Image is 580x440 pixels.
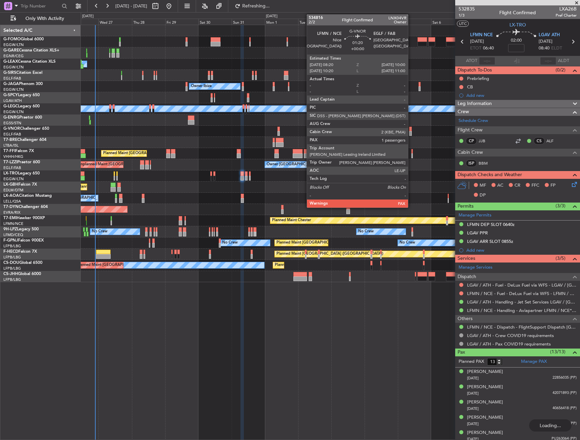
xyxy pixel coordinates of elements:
span: FFC [531,182,539,189]
div: CP [466,137,477,145]
div: Loading... [529,419,572,432]
span: [DATE] [470,38,484,45]
a: EGGW/LTN [3,42,24,47]
span: [DATE] [467,376,479,381]
div: Thu 28 [132,19,165,25]
span: F-GPNJ [3,238,18,243]
span: Cabin Crew [458,149,483,156]
a: T7-DYNChallenger 604 [3,205,48,209]
a: LFMN / NCE - Fuel - DeLux Fuel via WFS - LFMN / NCE [467,291,577,296]
span: G-SPCY [3,93,18,97]
div: No Crew [92,227,108,237]
span: CR [515,182,520,189]
a: EGNR/CEG [3,54,24,59]
span: CS-DOU [3,261,19,265]
span: Dispatch [458,273,476,281]
input: --:-- [479,57,495,65]
span: 22856035 (PP) [553,375,577,381]
div: No Crew [358,227,374,237]
a: LGAV / ATH - Crew COVID19 requirements [467,333,554,338]
span: T7-FFI [3,149,15,153]
a: EGGW/LTN [3,87,24,92]
a: EGGW/LTN [3,176,24,182]
div: Mon 1 [265,19,298,25]
div: LGAV PPR [467,230,488,236]
div: [PERSON_NAME] [467,399,503,406]
a: Manage PAX [521,358,547,365]
div: LFMN DEP SLOT 0640z [467,222,515,227]
span: Dispatch To-Dos [458,66,492,74]
span: F-HECD [3,250,18,254]
input: Trip Number [21,1,60,11]
span: T7-EMI [3,216,17,220]
span: ETOT [470,45,481,52]
div: [PERSON_NAME] [467,384,503,391]
span: T7-DYN [3,205,19,209]
span: G-VNOR [3,127,20,131]
div: Sat 6 [431,19,464,25]
div: Wed 3 [331,19,365,25]
span: Permits [458,203,473,210]
a: LFMN / NCE - Dispatch - FlightSupport Dispatch [GEOGRAPHIC_DATA] [467,324,577,330]
a: LFPB/LBG [3,266,21,271]
a: LGAV / ATH - Fuel - DeLux Fuel via WFS - LGAV / [GEOGRAPHIC_DATA] [467,282,577,288]
span: CS-JHH [3,272,18,276]
div: LGAV ARR SLOT 0855z [467,238,513,244]
a: LGAV / ATH - Pax COVID19 requirements [467,341,551,347]
a: LX-AOACitation Mustang [3,194,52,198]
span: [DATE] [467,406,479,411]
div: No Crew [222,238,238,248]
a: G-SPCYLegacy 650 [3,93,40,97]
span: LX-TRO [509,21,526,28]
a: LFMD/CEQ [3,232,23,237]
span: 9H-LPZ [3,227,17,231]
div: Sat 30 [198,19,232,25]
div: Planned Maint [GEOGRAPHIC_DATA] ([GEOGRAPHIC_DATA]) [344,81,451,91]
a: BBM [479,160,494,166]
div: Planned Maint [GEOGRAPHIC_DATA] ([GEOGRAPHIC_DATA]) [275,260,382,270]
div: Planned Maint [GEOGRAPHIC_DATA] ([GEOGRAPHIC_DATA] Intl) [103,148,216,159]
a: Schedule Crew [459,118,488,124]
a: T7-EMIHawker 900XP [3,216,45,220]
a: CS-JHHGlobal 6000 [3,272,41,276]
span: Services [458,255,475,263]
div: Add new [466,92,577,98]
div: [PERSON_NAME] [467,414,503,421]
div: CS [534,137,545,145]
span: Leg Information [458,100,492,108]
a: T7-FFIFalcon 7X [3,149,34,153]
span: FP [550,182,556,189]
label: Planned PAX [459,358,484,365]
span: T7-LZZI [3,160,17,164]
span: 532835 [459,5,475,13]
a: EVRA/RIX [3,210,20,215]
a: LFPB/LBG [3,244,21,249]
span: [DATE] [539,38,553,45]
span: (13/13) [550,348,565,355]
span: Refreshing... [242,4,270,8]
a: EGGW/LTN [3,109,24,114]
a: EGSS/STN [3,121,21,126]
span: 42071893 (PP) [553,390,577,396]
a: EGGW/LTN [3,65,24,70]
button: Refreshing... [232,1,272,12]
span: Crew [458,108,469,116]
div: [PERSON_NAME] [467,369,503,375]
a: LFPB/LBG [3,277,21,282]
div: Owner Ibiza [191,81,212,91]
span: AC [497,182,503,189]
span: ALDT [558,58,569,64]
a: VHHH/HKG [3,154,23,159]
div: Fri 29 [165,19,198,25]
span: G-SIRS [3,71,16,75]
div: Planned Maint [GEOGRAPHIC_DATA] ([GEOGRAPHIC_DATA]) [276,238,383,248]
span: ATOT [466,58,477,64]
a: LFMN / NCE - Handling - Aviapartner LFMN / NCE*****MY HANDLING**** [467,308,577,313]
div: [PERSON_NAME] [467,429,503,436]
div: No Crew [400,238,415,248]
a: LTBA/ISL [3,143,19,148]
div: Planned Maint Chester [272,215,311,226]
div: Owner [GEOGRAPHIC_DATA] ([GEOGRAPHIC_DATA]) [267,160,360,170]
button: UTC [457,21,469,27]
div: Sun 31 [232,19,265,25]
